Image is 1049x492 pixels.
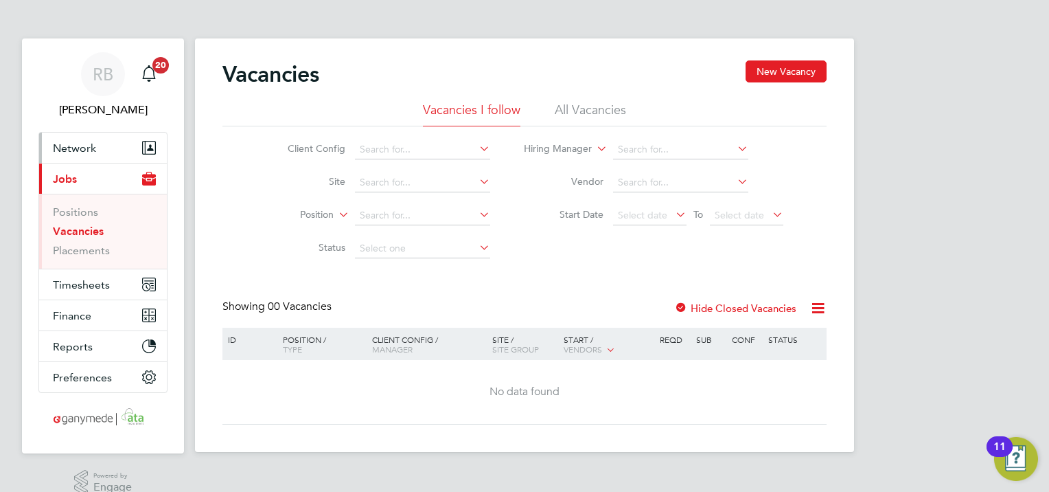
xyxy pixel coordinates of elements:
[93,65,113,83] span: RB
[39,194,167,269] div: Jobs
[38,102,168,118] span: Renata Barbosa
[152,57,169,74] span: 20
[266,175,345,188] label: Site
[39,133,167,163] button: Network
[38,407,168,429] a: Go to home page
[49,407,157,429] img: ganymedesolutions-logo-retina.png
[266,142,345,155] label: Client Config
[524,208,603,221] label: Start Date
[489,328,561,361] div: Site /
[224,328,273,351] div: ID
[994,437,1038,481] button: Open Resource Center, 11 new notifications
[524,175,603,188] label: Vendor
[273,328,369,361] div: Position /
[38,52,168,118] a: RB[PERSON_NAME]
[53,278,110,291] span: Timesheets
[53,205,98,219] a: Positions
[93,470,132,482] span: Powered by
[560,328,656,362] div: Start /
[222,300,334,314] div: Showing
[564,344,602,355] span: Vendors
[693,328,728,351] div: Sub
[53,340,93,353] span: Reports
[746,60,827,82] button: New Vacancy
[613,140,748,159] input: Search for...
[53,371,112,384] span: Preferences
[355,140,490,159] input: Search for...
[39,269,167,300] button: Timesheets
[268,300,332,313] span: 00 Vacancies
[53,225,104,238] a: Vacancies
[135,52,163,96] a: 20
[224,385,825,399] div: No data found
[39,300,167,331] button: Finance
[765,328,825,351] div: Status
[689,205,707,223] span: To
[266,241,345,254] label: Status
[283,344,302,355] span: Type
[39,331,167,361] button: Reports
[53,172,77,186] span: Jobs
[492,344,539,355] span: Site Group
[618,209,667,221] span: Select date
[222,60,319,88] h2: Vacancies
[39,164,167,194] button: Jobs
[993,447,1006,465] div: 11
[53,244,110,257] a: Placements
[355,239,490,258] input: Select one
[513,142,592,156] label: Hiring Manager
[674,302,796,315] label: Hide Closed Vacancies
[715,209,764,221] span: Select date
[53,142,96,155] span: Network
[369,328,489,361] div: Client Config /
[372,344,413,355] span: Manager
[39,362,167,392] button: Preferences
[255,208,334,222] label: Position
[355,173,490,192] input: Search for...
[555,102,626,126] li: All Vacancies
[613,173,748,192] input: Search for...
[355,206,490,225] input: Search for...
[656,328,692,351] div: Reqd
[423,102,520,126] li: Vacancies I follow
[22,38,184,454] nav: Main navigation
[728,328,764,351] div: Conf
[53,309,91,322] span: Finance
